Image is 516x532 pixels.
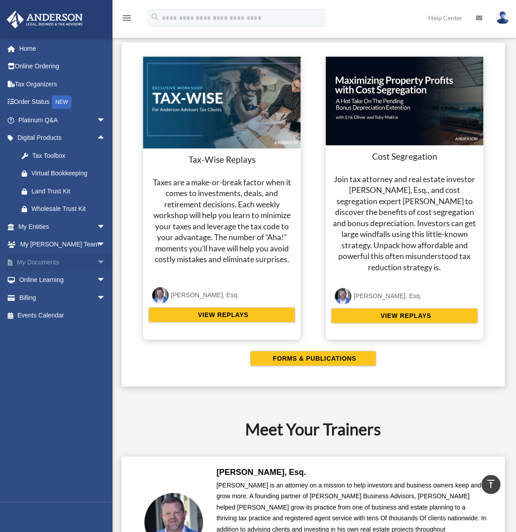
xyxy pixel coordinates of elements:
[31,168,108,179] div: Virtual Bookkeeping
[6,40,119,58] a: Home
[326,57,483,145] img: cost-seg-update.jpg
[13,182,119,200] a: Land Trust Kit
[121,13,132,23] i: menu
[6,307,119,325] a: Events Calendar
[97,218,115,236] span: arrow_drop_down
[4,11,85,28] img: Anderson Advisors Platinum Portal
[335,288,351,304] img: Toby-circle-head.png
[121,16,132,23] a: menu
[195,310,248,319] span: VIEW REPLAYS
[6,58,119,76] a: Online Ordering
[13,165,119,183] a: Virtual Bookkeeping
[148,307,295,322] button: VIEW REPLAYS
[97,271,115,290] span: arrow_drop_down
[270,354,356,363] span: FORMS & PUBLICATIONS
[97,111,115,130] span: arrow_drop_down
[378,311,431,320] span: VIEW REPLAYS
[6,236,119,254] a: My [PERSON_NAME] Teamarrow_drop_down
[354,291,422,302] div: [PERSON_NAME], Esq.
[97,236,115,254] span: arrow_drop_down
[143,57,301,148] img: taxwise-replay.png
[150,12,160,22] i: search
[6,271,119,289] a: Online Learningarrow_drop_down
[216,468,306,477] b: [PERSON_NAME], Esq.
[331,174,478,273] h4: Join tax attorney and real estate investor [PERSON_NAME], Esq., and cost segregation expert [PERS...
[481,475,500,494] a: vertical_align_top
[31,150,108,161] div: Tax Toolbox
[250,351,376,366] button: FORMS & PUBLICATIONS
[485,478,496,489] i: vertical_align_top
[127,418,499,440] h2: Meet Your Trainers
[331,308,478,323] button: VIEW REPLAYS
[148,177,295,265] h4: Taxes are a make-or-break factor when it comes to investments, deals, and retirement decisions. E...
[6,111,119,129] a: Platinum Q&Aarrow_drop_down
[6,218,119,236] a: My Entitiesarrow_drop_down
[152,287,169,304] img: Toby-circle-head.png
[97,129,115,148] span: arrow_drop_up
[13,147,119,165] a: Tax Toolbox
[97,289,115,307] span: arrow_drop_down
[496,11,509,24] img: User Pic
[52,95,72,109] div: NEW
[331,151,478,163] h3: Cost Segregation
[148,154,295,166] h3: Tax-Wise Replays
[171,290,239,301] div: [PERSON_NAME], Esq.
[31,186,108,197] div: Land Trust Kit
[6,75,119,93] a: Tax Organizers
[6,129,119,147] a: Digital Productsarrow_drop_up
[97,253,115,272] span: arrow_drop_down
[6,289,119,307] a: Billingarrow_drop_down
[6,253,119,271] a: My Documentsarrow_drop_down
[6,93,119,112] a: Order StatusNEW
[130,351,496,366] a: FORMS & PUBLICATIONS
[31,203,108,215] div: Wholesale Trust Kit
[13,200,119,218] a: Wholesale Trust Kit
